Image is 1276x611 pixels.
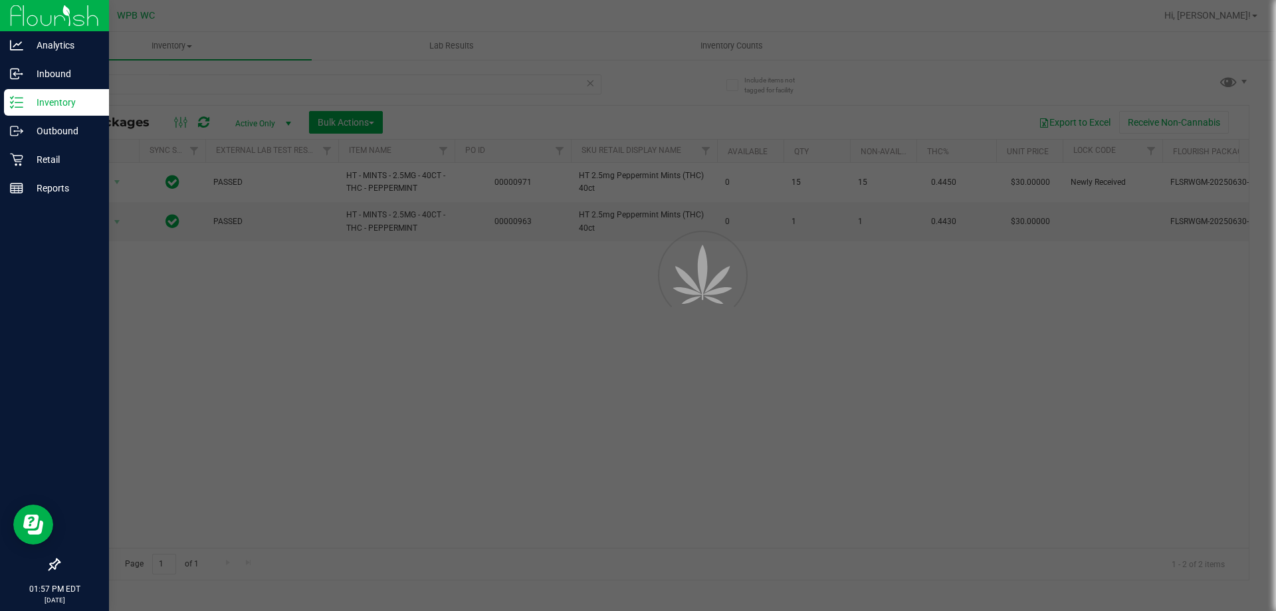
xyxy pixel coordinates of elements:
[23,152,103,168] p: Retail
[23,37,103,53] p: Analytics
[23,123,103,139] p: Outbound
[10,67,23,80] inline-svg: Inbound
[23,66,103,82] p: Inbound
[23,94,103,110] p: Inventory
[23,180,103,196] p: Reports
[10,124,23,138] inline-svg: Outbound
[13,505,53,545] iframe: Resource center
[10,153,23,166] inline-svg: Retail
[10,96,23,109] inline-svg: Inventory
[6,595,103,605] p: [DATE]
[6,583,103,595] p: 01:57 PM EDT
[10,39,23,52] inline-svg: Analytics
[10,182,23,195] inline-svg: Reports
